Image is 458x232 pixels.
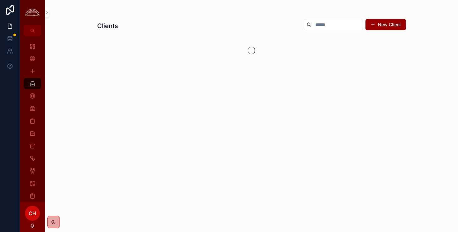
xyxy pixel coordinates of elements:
[24,8,41,17] img: App logo
[20,36,45,202] div: scrollable content
[97,22,118,30] h1: Clients
[365,19,406,30] button: New Client
[29,210,36,217] span: CH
